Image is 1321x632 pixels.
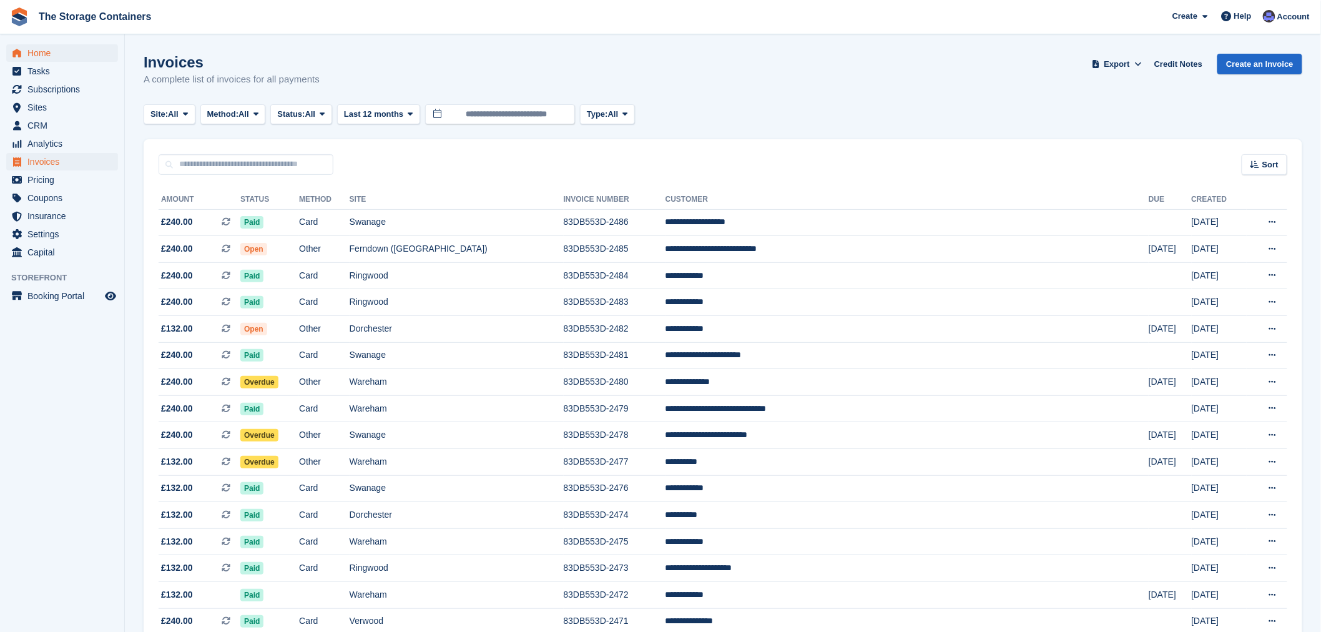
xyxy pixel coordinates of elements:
span: £240.00 [161,375,193,388]
td: 83DB553D-2478 [564,422,665,449]
td: Swanage [350,475,564,502]
a: The Storage Containers [34,6,156,27]
span: £240.00 [161,215,193,229]
td: [DATE] [1192,528,1247,555]
td: 83DB553D-2484 [564,262,665,289]
td: Wareham [350,369,564,396]
td: 83DB553D-2486 [564,209,665,236]
td: 83DB553D-2475 [564,528,665,555]
span: Subscriptions [27,81,102,98]
td: Card [299,342,350,369]
th: Invoice Number [564,190,665,210]
span: Paid [240,536,263,548]
span: Method: [207,108,239,121]
td: Wareham [350,528,564,555]
th: Created [1192,190,1247,210]
a: menu [6,171,118,189]
td: [DATE] [1192,422,1247,449]
span: £132.00 [161,588,193,601]
td: 83DB553D-2483 [564,289,665,316]
td: [DATE] [1192,236,1247,263]
th: Customer [665,190,1149,210]
span: Last 12 months [344,108,403,121]
td: Card [299,475,350,502]
a: menu [6,189,118,207]
a: menu [6,81,118,98]
a: menu [6,99,118,116]
td: Card [299,502,350,529]
span: Site: [150,108,168,121]
a: menu [6,244,118,261]
td: Wareham [350,582,564,609]
a: Create an Invoice [1217,54,1302,74]
span: Settings [27,225,102,243]
a: menu [6,62,118,80]
span: £132.00 [161,561,193,575]
td: [DATE] [1192,209,1247,236]
span: £132.00 [161,455,193,468]
td: Ferndown ([GEOGRAPHIC_DATA]) [350,236,564,263]
td: 83DB553D-2473 [564,555,665,582]
td: [DATE] [1149,449,1191,476]
span: Paid [240,216,263,229]
td: Dorchester [350,316,564,343]
td: [DATE] [1192,316,1247,343]
td: Swanage [350,342,564,369]
th: Site [350,190,564,210]
td: Card [299,528,350,555]
td: [DATE] [1192,369,1247,396]
span: Paid [240,296,263,309]
th: Method [299,190,350,210]
span: £132.00 [161,481,193,495]
td: Wareham [350,395,564,422]
span: Paid [240,482,263,495]
td: 83DB553D-2472 [564,582,665,609]
td: [DATE] [1192,555,1247,582]
td: [DATE] [1192,475,1247,502]
td: [DATE] [1149,369,1191,396]
a: menu [6,225,118,243]
a: Credit Notes [1149,54,1207,74]
span: Open [240,323,267,335]
td: Card [299,395,350,422]
span: Overdue [240,429,278,442]
span: Overdue [240,456,278,468]
a: menu [6,135,118,152]
td: [DATE] [1192,449,1247,476]
span: £240.00 [161,269,193,282]
button: Method: All [200,104,266,125]
span: Pricing [27,171,102,189]
span: Home [27,44,102,62]
td: [DATE] [1149,422,1191,449]
span: Storefront [11,272,124,284]
span: All [168,108,179,121]
span: £132.00 [161,508,193,521]
img: Dan Excell [1263,10,1275,22]
span: £240.00 [161,242,193,255]
a: menu [6,44,118,62]
span: Analytics [27,135,102,152]
td: [DATE] [1149,236,1191,263]
span: Help [1234,10,1252,22]
span: Coupons [27,189,102,207]
img: stora-icon-8386f47178a22dfd0bd8f6a31ec36ba5ce8667c1dd55bd0f319d3a0aa187defe.svg [10,7,29,26]
td: Ringwood [350,289,564,316]
td: Other [299,449,350,476]
td: 83DB553D-2482 [564,316,665,343]
a: menu [6,117,118,134]
span: Paid [240,509,263,521]
td: 83DB553D-2479 [564,395,665,422]
span: All [238,108,249,121]
span: Create [1172,10,1197,22]
td: Ringwood [350,262,564,289]
td: 83DB553D-2480 [564,369,665,396]
td: 83DB553D-2477 [564,449,665,476]
span: £240.00 [161,428,193,442]
td: 83DB553D-2474 [564,502,665,529]
td: [DATE] [1149,582,1191,609]
td: Card [299,262,350,289]
h1: Invoices [144,54,320,71]
td: Other [299,369,350,396]
span: All [608,108,619,121]
p: A complete list of invoices for all payments [144,72,320,87]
